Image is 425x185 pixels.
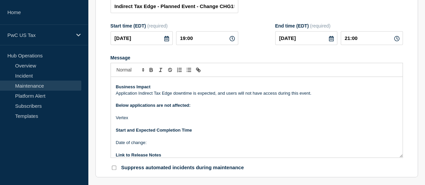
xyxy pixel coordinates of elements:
[146,66,156,74] button: Toggle bold text
[114,66,146,74] span: Font size
[7,32,72,38] p: PwC US Tax
[116,115,397,121] p: Vertex
[341,31,403,45] input: HH:MM
[111,23,238,29] div: Start time (EDT)
[116,128,192,133] strong: Start and Expected Completion Time
[112,166,116,170] input: Suppress automated incidents during maintenance
[147,23,168,29] span: (required)
[116,140,397,146] p: Date of change:
[116,103,191,108] strong: Below applications are not affected:
[165,66,175,74] button: Toggle strikethrough text
[116,152,161,157] strong: Link to Release Notes
[121,165,244,171] p: Suppress automated incidents during maintenance
[184,66,194,74] button: Toggle bulleted list
[111,31,173,45] input: YYYY-MM-DD
[194,66,203,74] button: Toggle link
[111,77,402,157] div: Message
[156,66,165,74] button: Toggle italic text
[176,31,238,45] input: HH:MM
[275,23,403,29] div: End time (EDT)
[175,66,184,74] button: Toggle ordered list
[275,31,337,45] input: YYYY-MM-DD
[310,23,331,29] span: (required)
[116,84,151,89] strong: Business Impact
[116,90,397,96] p: Application Indirect Tax Edge downtime is expected, and users will not have access during this ev...
[111,55,403,60] div: Message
